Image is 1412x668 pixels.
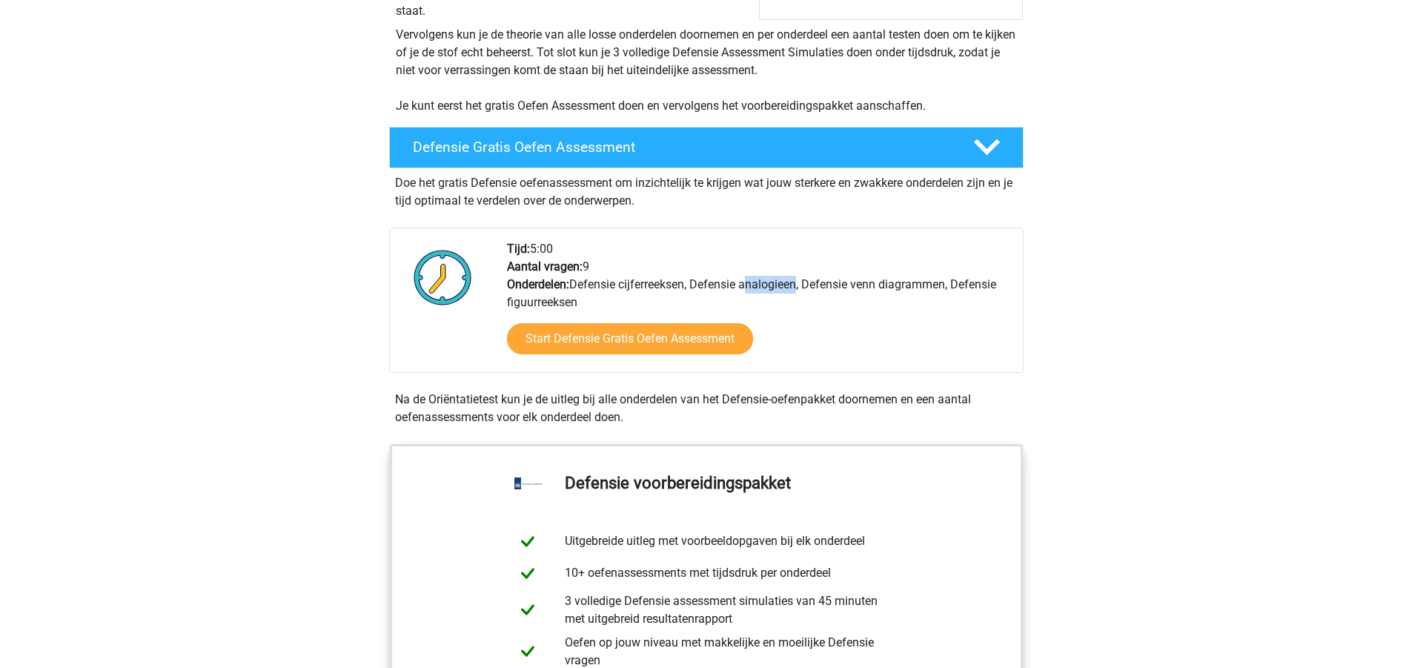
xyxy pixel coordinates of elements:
img: Klok [405,240,480,314]
h4: Defensie Gratis Oefen Assessment [413,139,949,156]
a: Start Defensie Gratis Oefen Assessment [507,323,753,354]
div: Na de Oriëntatietest kun je de uitleg bij alle onderdelen van het Defensie-oefenpakket doornemen ... [389,391,1024,426]
div: 5:00 9 Defensie cijferreeksen, Defensie analogieen, Defensie venn diagrammen, Defensie figuurreeksen [496,240,1022,372]
b: Tijd: [507,242,530,256]
a: Defensie Gratis Oefen Assessment [383,127,1030,168]
b: Onderdelen: [507,277,569,291]
div: Vervolgens kun je de theorie van alle losse onderdelen doornemen en per onderdeel een aantal test... [390,26,1023,115]
b: Aantal vragen: [507,259,583,274]
div: Doe het gratis Defensie oefenassessment om inzichtelijk te krijgen wat jouw sterkere en zwakkere ... [389,168,1024,210]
